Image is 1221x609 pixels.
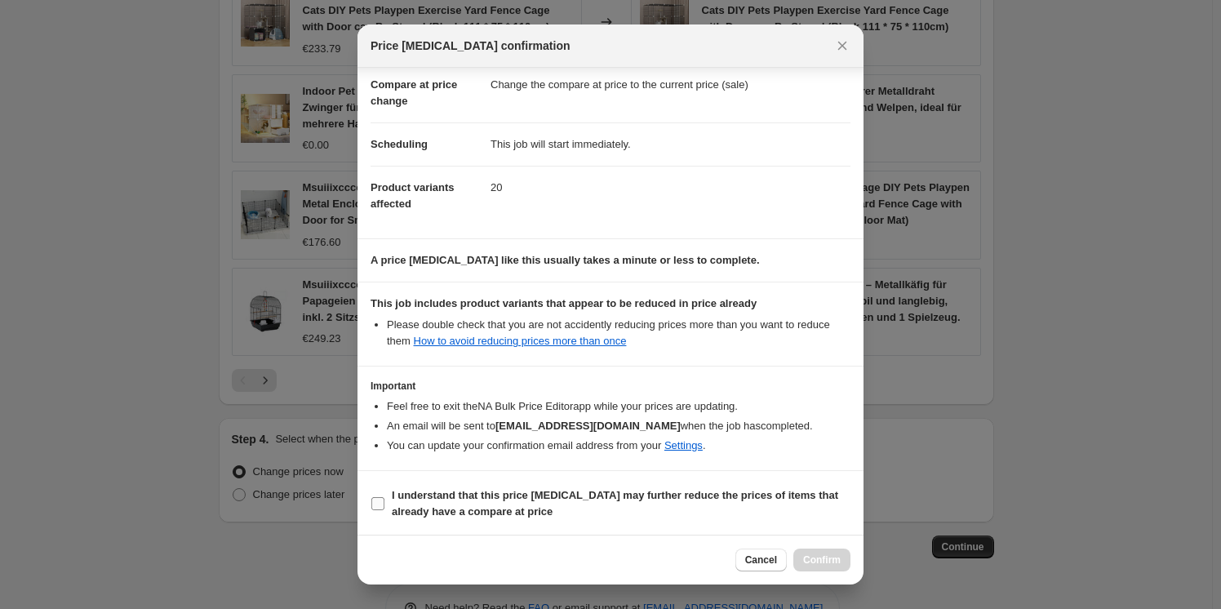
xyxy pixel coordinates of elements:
b: I understand that this price [MEDICAL_DATA] may further reduce the prices of items that already h... [392,489,838,518]
span: Scheduling [371,138,428,150]
dd: This job will start immediately. [491,122,850,166]
h3: Important [371,380,850,393]
dd: 20 [491,166,850,209]
span: Price [MEDICAL_DATA] confirmation [371,38,571,54]
span: Compare at price change [371,78,457,107]
b: This job includes product variants that appear to be reduced in price already [371,297,757,309]
button: Cancel [735,549,787,571]
span: Cancel [745,553,777,567]
li: You can update your confirmation email address from your . [387,438,850,454]
a: How to avoid reducing prices more than once [414,335,627,347]
a: Settings [664,439,703,451]
li: Feel free to exit the NA Bulk Price Editor app while your prices are updating. [387,398,850,415]
li: An email will be sent to when the job has completed . [387,418,850,434]
dd: Change the compare at price to the current price (sale) [491,63,850,106]
b: A price [MEDICAL_DATA] like this usually takes a minute or less to complete. [371,254,760,266]
li: Please double check that you are not accidently reducing prices more than you want to reduce them [387,317,850,349]
b: [EMAIL_ADDRESS][DOMAIN_NAME] [495,420,681,432]
button: Close [831,34,854,57]
span: Product variants affected [371,181,455,210]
